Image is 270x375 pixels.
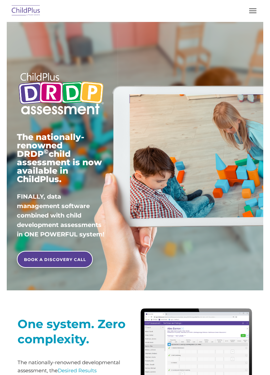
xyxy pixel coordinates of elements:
[17,193,104,238] span: FINALLY, data management software combined with child development assessments in ONE POWERFUL sys...
[17,251,93,268] a: BOOK A DISCOVERY CALL
[10,3,42,19] img: ChildPlus by Procare Solutions
[18,317,126,346] strong: One system. Zero complexity.
[17,67,105,121] img: Copyright - DRDP Logo Light
[17,132,102,184] span: The nationally-renowned DRDP child assessment is now available in ChildPlus.
[44,148,49,155] sup: ©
